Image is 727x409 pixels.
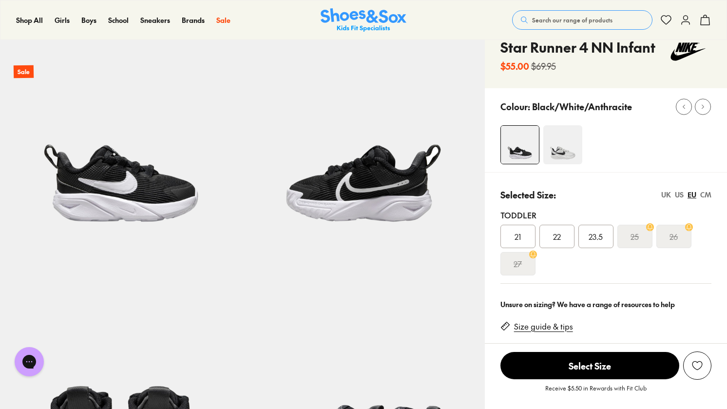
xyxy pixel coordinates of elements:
[500,209,711,221] div: Toddler
[553,231,561,242] span: 22
[108,15,129,25] a: School
[661,190,671,200] div: UK
[543,125,582,164] img: 4-502026_1
[55,15,70,25] a: Girls
[589,231,603,242] span: 23.5
[670,231,678,242] s: 26
[688,190,696,200] div: EU
[514,321,573,332] a: Size guide & tips
[182,15,205,25] a: Brands
[321,8,406,32] a: Shoes & Sox
[531,59,556,73] s: $69.95
[500,299,711,310] div: Unsure on sizing? We have a range of resources to help
[500,351,679,380] button: Select Size
[665,37,711,66] img: Vendor logo
[500,100,530,113] p: Colour:
[683,351,711,380] button: Add to Wishlist
[500,352,679,379] span: Select Size
[532,16,612,24] span: Search our range of products
[545,384,647,401] p: Receive $5.50 in Rewards with Fit Club
[500,37,655,58] h4: Star Runner 4 NN Infant
[512,10,652,30] button: Search our range of products
[515,231,521,242] span: 21
[16,15,43,25] a: Shop All
[10,344,49,380] iframe: Gorgias live chat messenger
[216,15,230,25] a: Sale
[81,15,96,25] a: Boys
[501,126,539,164] img: 4-454399_1
[321,8,406,32] img: SNS_Logo_Responsive.svg
[500,188,556,201] p: Selected Size:
[14,65,34,78] p: Sale
[500,59,529,73] b: $55.00
[675,190,684,200] div: US
[514,258,522,270] s: 27
[532,100,632,113] p: Black/White/Anthracite
[700,190,711,200] div: CM
[631,231,639,242] s: 25
[242,11,484,253] img: 5-454400_1
[140,15,170,25] a: Sneakers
